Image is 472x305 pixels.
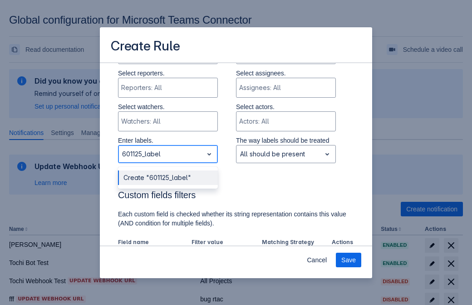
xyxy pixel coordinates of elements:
[258,237,329,249] th: Matching Strategy
[204,149,215,160] span: open
[118,237,188,249] th: Field name
[322,149,333,160] span: open
[118,69,218,78] p: Select reporters.
[307,253,327,267] span: Cancel
[336,253,361,267] button: Save
[100,62,372,246] div: Scrollable content
[341,253,356,267] span: Save
[118,170,218,185] div: Create "601125_label"
[236,69,336,78] p: Select assignees.
[111,38,180,56] h3: Create Rule
[236,136,336,145] p: The way labels should be treated
[301,253,332,267] button: Cancel
[118,136,218,145] p: Enter labels.
[118,102,218,111] p: Select watchers.
[118,190,354,204] h3: Custom fields filters
[118,210,354,228] p: Each custom field is checked whether its string representation contains this value (AND condition...
[188,237,258,249] th: Filter value
[328,237,354,249] th: Actions
[236,102,336,111] p: Select actors.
